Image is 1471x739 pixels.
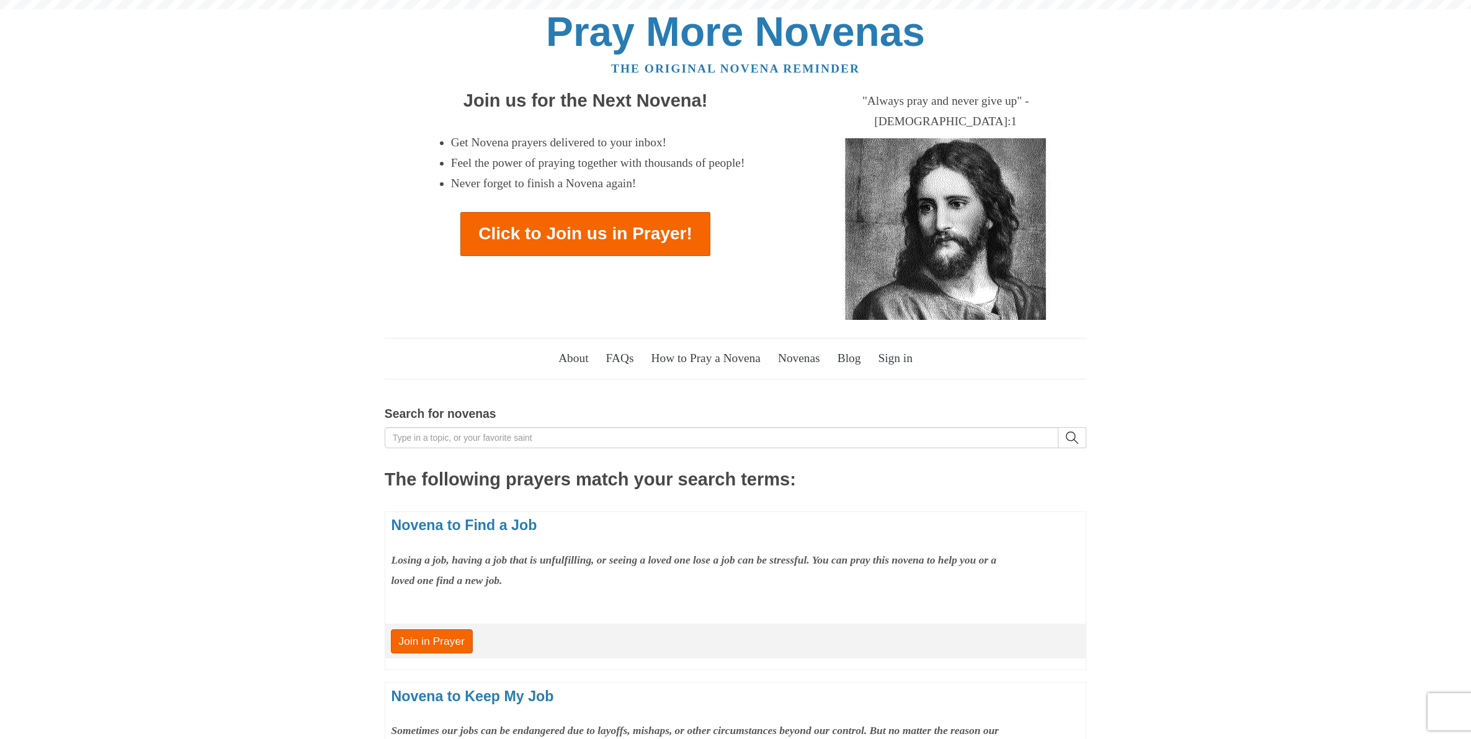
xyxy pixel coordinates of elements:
a: Sign in [871,341,920,376]
li: Feel the power of praying together with thousands of people! [451,153,745,174]
input: Type in a topic, or your favorite saint [385,427,1058,448]
h2: The following prayers match your search terms: [385,470,1086,490]
img: Jesus [827,138,1064,320]
li: Never forget to finish a Novena again! [451,174,745,194]
div: "Always pray and never give up" - [DEMOGRAPHIC_DATA]:1 [805,91,1086,132]
a: Pray More Novenas [546,9,925,55]
a: How to Pray a Novena [644,341,768,376]
a: Novena to Find a Job [391,517,537,533]
label: Search for novenas [385,404,496,424]
li: Get Novena prayers delivered to your inbox! [451,133,745,153]
a: Novena to Keep My Job [391,688,554,704]
a: Novenas [771,341,827,376]
strong: Losing a job, having a job that is unfulfilling, or seeing a loved one lose a job can be stressfu... [391,554,997,586]
a: Join in Prayer [391,629,473,653]
h2: Join us for the Next Novena! [385,91,786,111]
a: FAQs [599,341,641,376]
a: Click to Join us in Prayer! [460,212,710,256]
button: search [1058,427,1086,448]
a: About [552,341,596,376]
a: The original novena reminder [611,62,860,75]
a: Blog [830,341,868,376]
